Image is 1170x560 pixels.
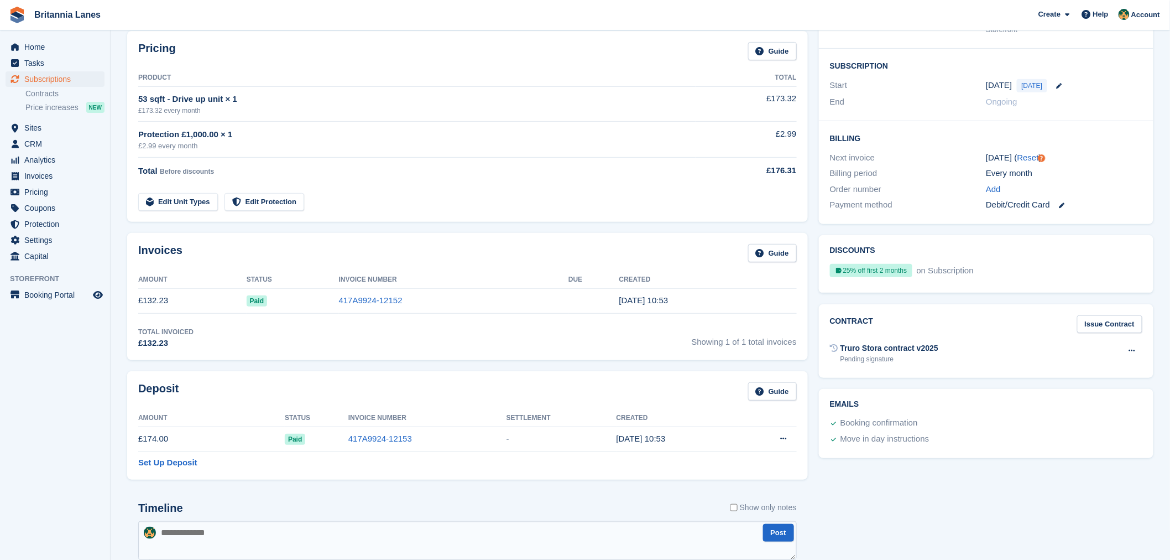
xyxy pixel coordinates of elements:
[748,244,797,262] a: Guide
[138,271,247,289] th: Amount
[1093,9,1109,20] span: Help
[348,434,412,443] a: 417A9924-12153
[339,271,569,289] th: Invoice Number
[6,168,105,184] a: menu
[830,167,986,180] div: Billing period
[138,42,176,60] h2: Pricing
[840,354,938,364] div: Pending signature
[24,55,91,71] span: Tasks
[748,382,797,401] a: Guide
[6,287,105,303] a: menu
[138,382,179,401] h2: Deposit
[138,69,696,87] th: Product
[6,232,105,248] a: menu
[24,136,91,152] span: CRM
[224,193,304,211] a: Edit Protection
[730,502,797,514] label: Show only notes
[617,434,666,443] time: 2025-10-04 09:53:56 UTC
[138,327,194,337] div: Total Invoiced
[830,60,1142,71] h2: Subscription
[830,96,986,108] div: End
[138,106,696,116] div: £173.32 every month
[986,152,1142,164] div: [DATE] ( )
[25,102,79,113] span: Price increases
[24,216,91,232] span: Protection
[6,248,105,264] a: menu
[25,101,105,113] a: Price increases NEW
[24,71,91,87] span: Subscriptions
[1131,9,1160,20] span: Account
[986,183,1001,196] a: Add
[506,409,617,427] th: Settlement
[617,409,739,427] th: Created
[730,502,738,514] input: Show only notes
[763,524,794,542] button: Post
[138,337,194,350] div: £132.23
[986,24,1142,35] div: Storefront
[840,433,929,446] div: Move in day instructions
[138,166,158,175] span: Total
[6,200,105,216] a: menu
[285,434,305,445] span: Paid
[619,295,668,305] time: 2025-10-04 09:53:46 UTC
[339,295,403,305] a: 417A9924-12152
[840,417,918,430] div: Booking confirmation
[696,122,796,158] td: £2.99
[830,183,986,196] div: Order number
[830,152,986,164] div: Next invoice
[986,79,1012,92] time: 2025-10-04 00:00:00 UTC
[24,287,91,303] span: Booking Portal
[840,343,938,354] div: Truro Stora contract v2025
[1119,9,1130,20] img: Nathan Kellow
[138,288,247,313] td: £132.23
[830,315,874,334] h2: Contract
[6,39,105,55] a: menu
[9,7,25,23] img: stora-icon-8386f47178a22dfd0bd8f6a31ec36ba5ce8667c1dd55bd0f319d3a0aa187defe.svg
[1037,153,1047,163] div: Tooltip anchor
[247,271,339,289] th: Status
[6,184,105,200] a: menu
[506,427,617,452] td: -
[568,271,619,289] th: Due
[1077,315,1142,334] a: Issue Contract
[24,39,91,55] span: Home
[830,400,1142,409] h2: Emails
[6,152,105,168] a: menu
[692,327,797,350] span: Showing 1 of 1 total invoices
[348,409,506,427] th: Invoice Number
[6,136,105,152] a: menu
[285,409,348,427] th: Status
[10,273,110,284] span: Storefront
[144,527,156,539] img: Nathan Kellow
[915,266,974,275] span: on Subscription
[830,79,986,92] div: Start
[25,89,105,99] a: Contracts
[6,71,105,87] a: menu
[138,502,183,515] h2: Timeline
[24,152,91,168] span: Analytics
[24,248,91,264] span: Capital
[986,97,1017,106] span: Ongoing
[138,244,182,262] h2: Invoices
[619,271,797,289] th: Created
[6,55,105,71] a: menu
[138,93,696,106] div: 53 sqft - Drive up unit × 1
[986,167,1142,180] div: Every month
[24,184,91,200] span: Pricing
[160,168,214,175] span: Before discounts
[696,164,796,177] div: £176.31
[696,69,796,87] th: Total
[24,168,91,184] span: Invoices
[30,6,105,24] a: Britannia Lanes
[138,141,696,152] div: £2.99 every month
[696,86,796,121] td: £173.32
[247,295,267,307] span: Paid
[138,427,285,452] td: £174.00
[748,42,797,60] a: Guide
[830,199,986,211] div: Payment method
[138,128,696,141] div: Protection £1,000.00 × 1
[91,288,105,302] a: Preview store
[24,200,91,216] span: Coupons
[138,457,197,469] a: Set Up Deposit
[138,409,285,427] th: Amount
